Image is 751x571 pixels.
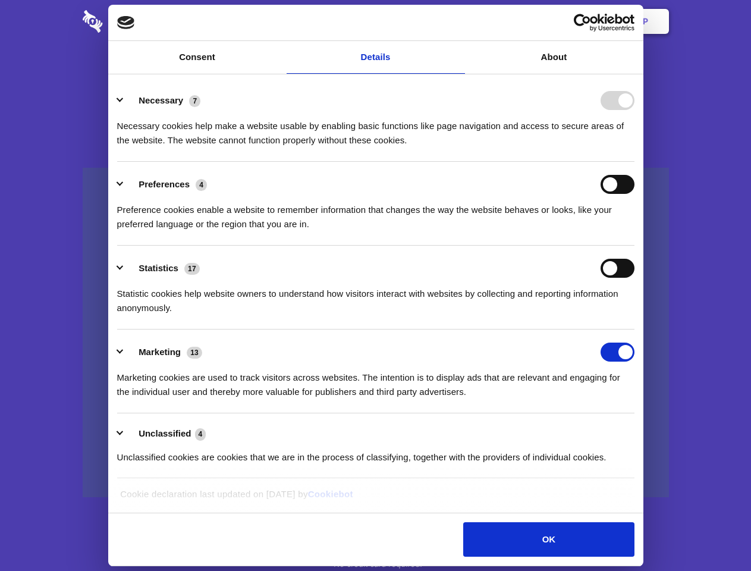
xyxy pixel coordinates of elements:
span: 17 [184,263,200,275]
a: Wistia video thumbnail [83,168,669,498]
label: Necessary [139,95,183,105]
button: Preferences (4) [117,175,215,194]
a: About [465,41,643,74]
label: Marketing [139,347,181,357]
label: Preferences [139,179,190,189]
div: Statistic cookies help website owners to understand how visitors interact with websites by collec... [117,278,634,315]
a: Login [539,3,591,40]
button: Marketing (13) [117,343,210,362]
h4: Auto-redaction of sensitive data, encrypted data sharing and self-destructing private chats. Shar... [83,108,669,148]
a: Usercentrics Cookiebot - opens in a new window [530,14,634,32]
div: Necessary cookies help make a website usable by enabling basic functions like page navigation and... [117,110,634,148]
div: Unclassified cookies are cookies that we are in the process of classifying, together with the pro... [117,441,634,465]
div: Preference cookies enable a website to remember information that changes the way the website beha... [117,194,634,231]
h1: Eliminate Slack Data Loss. [83,54,669,96]
div: Marketing cookies are used to track visitors across websites. The intention is to display ads tha... [117,362,634,399]
button: Statistics (17) [117,259,208,278]
a: Pricing [349,3,401,40]
img: logo [117,16,135,29]
a: Details [287,41,465,74]
a: Consent [108,41,287,74]
button: Unclassified (4) [117,426,213,441]
button: OK [463,522,634,557]
iframe: Drift Widget Chat Controller [692,512,737,557]
a: Cookiebot [308,489,353,499]
span: 7 [189,95,200,107]
button: Necessary (7) [117,91,208,110]
label: Statistics [139,263,178,273]
a: Contact [482,3,537,40]
div: Cookie declaration last updated on [DATE] by [111,487,640,510]
span: 13 [187,347,202,359]
img: logo-wordmark-white-trans-d4663122ce5f474addd5e946df7df03e33cb6a1c49d2221995e7729f52c070b2.svg [83,10,184,33]
span: 4 [196,179,207,191]
span: 4 [195,428,206,440]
